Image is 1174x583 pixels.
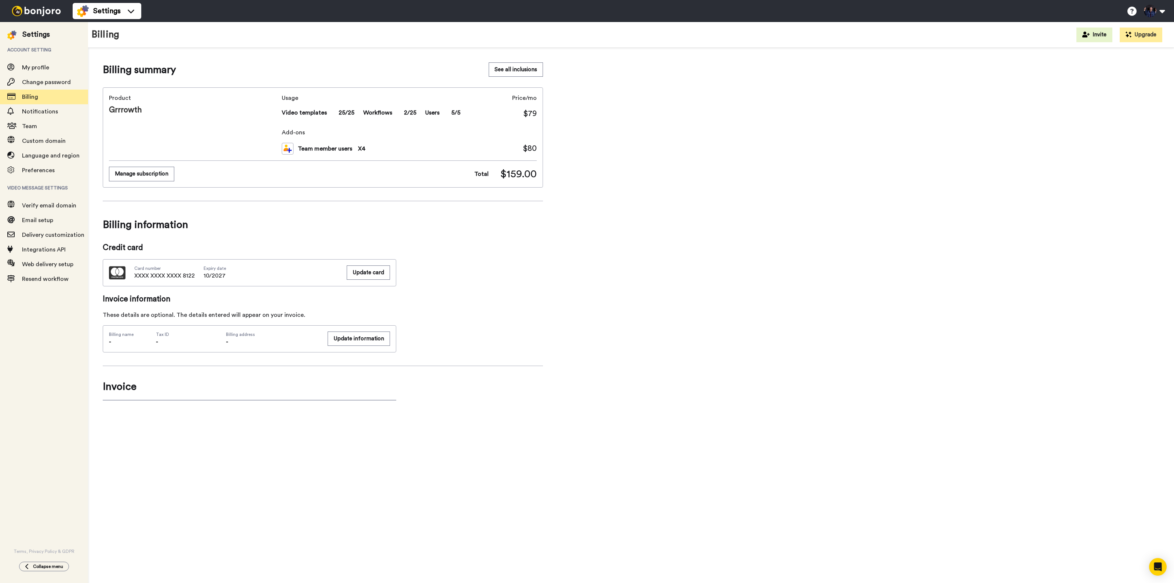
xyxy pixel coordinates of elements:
button: Collapse menu [19,562,69,571]
span: Billing address [226,332,320,337]
span: Verify email domain [22,203,76,209]
span: 25/25 [339,108,354,117]
span: Custom domain [22,138,66,144]
span: Team member users [298,144,352,153]
span: Collapse menu [33,564,63,569]
span: Invoice [103,379,396,394]
span: 10/2027 [204,271,226,280]
button: Manage subscription [109,167,174,181]
span: Language and region [22,153,80,159]
span: Billing [22,94,38,100]
span: Email setup [22,217,53,223]
span: $159.00 [500,167,537,181]
img: settings-colored.svg [7,30,17,40]
div: Open Intercom Messenger [1149,558,1167,576]
span: Video templates [282,108,327,117]
span: Total [474,170,489,178]
span: Expiry date [204,265,226,271]
span: Usage [282,94,460,102]
span: Change password [22,79,71,85]
button: Update information [328,332,390,346]
span: Workflows [363,108,392,117]
span: Billing name [109,332,134,337]
span: Team [22,123,37,129]
img: bj-logo-header-white.svg [9,6,64,16]
span: Invoice information [103,294,396,305]
span: Delivery customization [22,232,84,238]
img: settings-colored.svg [77,5,89,17]
span: Grrrowth [109,105,279,116]
span: - [156,339,158,345]
span: X 4 [358,144,365,153]
button: Update card [347,265,390,280]
span: Billing summary [103,62,176,77]
span: Integrations API [22,247,66,253]
span: Web delivery setup [22,261,73,267]
span: Preferences [22,167,55,173]
span: Price/mo [512,94,537,102]
span: Card number [134,265,195,271]
span: XXXX XXXX XXXX 8122 [134,271,195,280]
span: - [226,339,228,345]
span: Credit card [103,242,396,253]
button: Invite [1076,28,1112,42]
span: $ 80 [523,143,537,154]
span: Billing information [103,214,543,235]
span: Add-ons [282,128,537,137]
img: team-members.svg [282,143,293,155]
span: My profile [22,65,49,70]
span: Resend workflow [22,276,69,282]
div: These details are optional. The details entered will appear on your invoice. [103,311,396,319]
span: Users [425,108,440,117]
span: - [109,339,111,345]
span: Tax ID [156,332,169,337]
h1: Billing [92,29,119,40]
span: Notifications [22,109,58,115]
button: Upgrade [1120,28,1162,42]
span: $79 [523,108,537,119]
span: Settings [93,6,121,16]
button: See all inclusions [489,62,543,77]
span: Product [109,94,279,102]
span: 2/25 [404,108,416,117]
span: 5/5 [451,108,460,117]
div: Settings [22,29,50,40]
